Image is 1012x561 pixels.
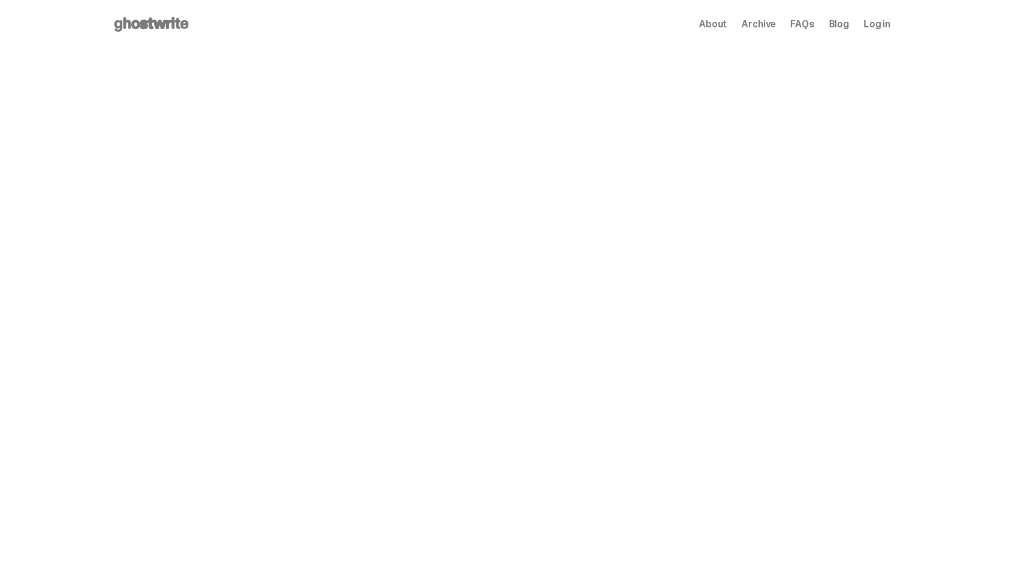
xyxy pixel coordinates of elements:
[699,19,727,29] a: About
[829,19,849,29] a: Blog
[790,19,814,29] a: FAQs
[864,19,890,29] a: Log in
[742,19,776,29] a: Archive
